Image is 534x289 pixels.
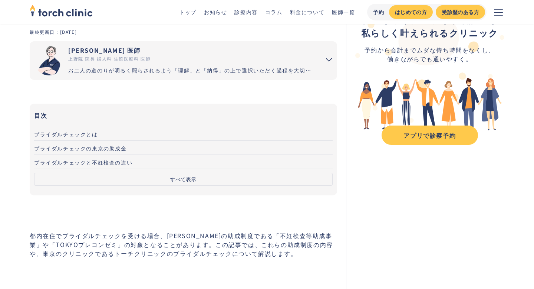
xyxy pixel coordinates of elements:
[34,141,333,155] a: ブライダルチェックの東京の助成金
[30,231,337,258] p: 都内在住でブライダルチェックを受ける場合、[PERSON_NAME]の助成制度である「不妊検査等助成事業」や「TOKYOプレコンゼミ」の対象となることがあります。この記事では、これらの助成制度の...
[234,8,257,16] a: 診療内容
[30,41,337,80] summary: 市山 卓彦 [PERSON_NAME] 医師 上野院 院長 婦人科 生殖医療科 医師 お二人の道のりが明るく照らされるよう「理解」と「納得」の上で選択いただく過程を大切にしています。エビデンスに...
[60,29,77,35] div: [DATE]
[361,13,498,39] div: ‍ ‍
[34,130,98,138] span: ブライダルチェックとは
[34,46,64,75] img: 市山 卓彦
[361,26,498,39] strong: 私らしく叶えられるクリニック
[30,29,60,35] div: 最終更新日：
[34,155,333,169] a: ブライダルチェックと不妊検査の違い
[30,41,315,80] a: [PERSON_NAME] 医師 上野院 院長 婦人科 生殖医療科 医師 お二人の道のりが明るく照らされるよう「理解」と「納得」の上で選択いただく過程を大切にしています。エビデンスに基づいた高水...
[34,127,333,141] a: ブライダルチェックとは
[34,173,333,186] button: すべて表示
[68,46,315,55] div: [PERSON_NAME] 医師
[34,144,127,152] span: ブライダルチェックの東京の助成金
[34,110,333,121] h3: 目次
[30,2,93,19] img: torch clinic
[30,5,93,19] a: home
[290,8,325,16] a: 料金について
[68,55,315,62] div: 上野院 院長 婦人科 生殖医療科 医師
[204,8,227,16] a: お知らせ
[361,45,498,63] div: 予約から会計までムダな待ち時間をなくし、 働きながらでも通いやすく。
[34,159,132,166] span: ブライダルチェックと不妊検査の違い
[442,8,479,16] div: 受診歴のある方
[179,8,197,16] a: トップ
[395,8,427,16] div: はじめての方
[382,126,478,145] a: アプリで診察予約
[265,8,283,16] a: コラム
[332,8,355,16] a: 医師一覧
[389,5,433,19] a: はじめての方
[388,131,471,140] div: アプリで診察予約
[68,66,315,74] div: お二人の道のりが明るく照らされるよう「理解」と「納得」の上で選択いただく過程を大切にしています。エビデンスに基づいた高水準の医療提供により「幸せな家族計画の実現」をお手伝いさせていただきます。
[436,5,485,19] a: 受診歴のある方
[373,8,385,16] div: 予約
